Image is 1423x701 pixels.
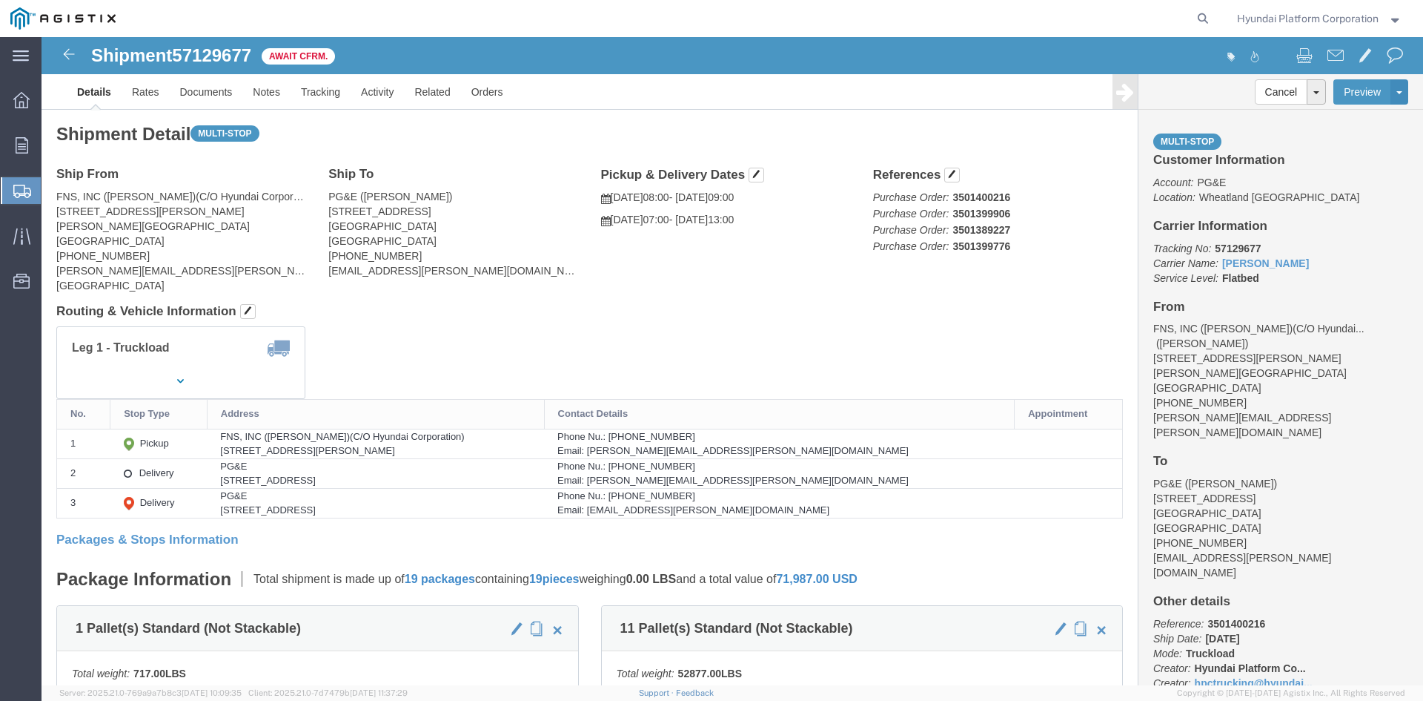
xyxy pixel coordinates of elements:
[59,688,242,697] span: Server: 2025.21.0-769a9a7b8c3
[1177,687,1405,700] span: Copyright © [DATE]-[DATE] Agistix Inc., All Rights Reserved
[10,7,116,30] img: logo
[42,37,1423,685] iframe: FS Legacy Container
[1236,10,1403,27] button: Hyundai Platform Corporation
[676,688,714,697] a: Feedback
[639,688,676,697] a: Support
[248,688,408,697] span: Client: 2025.21.0-7d7479b
[182,688,242,697] span: [DATE] 10:09:35
[350,688,408,697] span: [DATE] 11:37:29
[1237,10,1379,27] span: Hyundai Platform Corporation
